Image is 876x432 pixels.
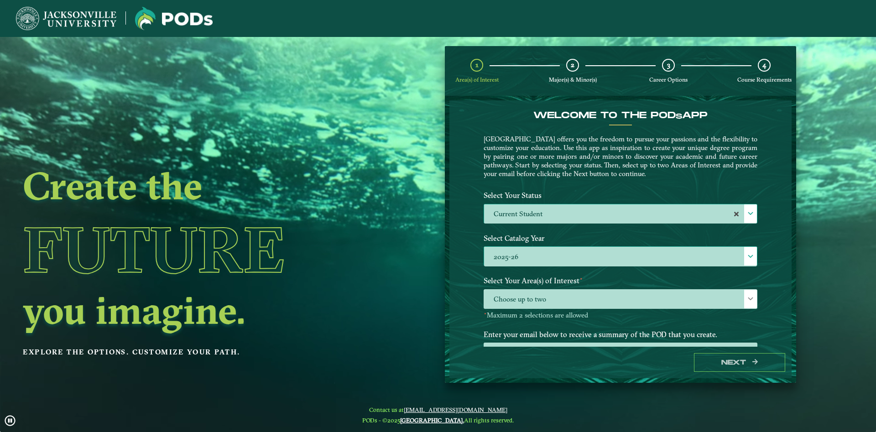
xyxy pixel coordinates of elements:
[694,353,785,372] button: Next
[475,61,479,69] span: 1
[762,61,766,69] span: 4
[484,110,757,121] h4: Welcome to the POD app
[649,76,688,83] span: Career Options
[667,61,670,69] span: 3
[676,112,682,121] sub: s
[362,416,514,424] span: PODs - ©2025 All rights reserved.
[477,187,764,204] label: Select Your Status
[16,7,116,30] img: Jacksonville University logo
[362,406,514,413] span: Contact us at
[737,76,792,83] span: Course Requirements
[455,76,499,83] span: Area(s) of Interest
[23,208,371,291] h1: Future
[484,135,757,178] p: [GEOGRAPHIC_DATA] offers you the freedom to pursue your passions and the flexibility to customize...
[549,76,597,83] span: Major(s) & Minor(s)
[484,310,487,317] sup: ⋆
[23,291,371,329] h2: you imagine.
[484,247,757,266] label: 2025-26
[23,167,371,205] h2: Create the
[484,204,757,224] label: Current Student
[477,230,764,247] label: Select Catalog Year
[484,343,757,362] input: Enter your email
[404,406,507,413] a: [EMAIL_ADDRESS][DOMAIN_NAME]
[400,416,464,424] a: [GEOGRAPHIC_DATA].
[135,7,213,30] img: Jacksonville University logo
[484,311,757,320] p: Maximum 2 selections are allowed
[484,290,757,309] span: Choose up to two
[23,345,371,359] p: Explore the options. Customize your path.
[579,275,583,282] sup: ⋆
[571,61,574,69] span: 2
[477,272,764,289] label: Select Your Area(s) of Interest
[477,326,764,343] label: Enter your email below to receive a summary of the POD that you create.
